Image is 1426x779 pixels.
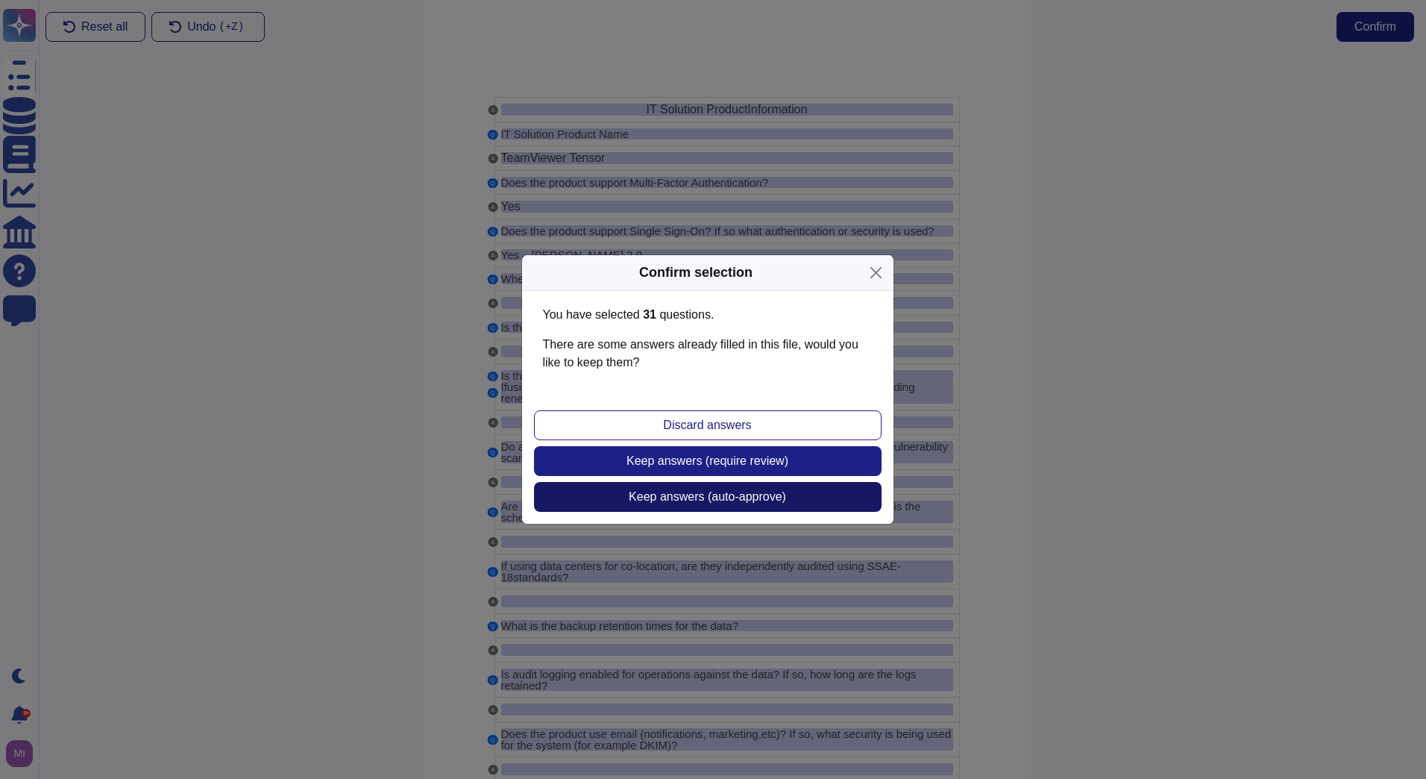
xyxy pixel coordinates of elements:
div: Confirm selection [639,263,753,283]
button: Keep answers (auto-approve) [534,482,882,512]
button: Keep answers (require review) [534,446,882,476]
button: Discard answers [534,410,882,440]
b: 31 [643,308,656,321]
span: Keep answers (require review) [626,455,788,467]
button: Close [864,261,888,284]
span: Keep answers (auto-approve) [629,491,786,503]
span: Discard answers [663,419,751,431]
p: There are some answers already filled in this file, would you like to keep them? [543,336,873,372]
p: You have selected question s . [543,306,873,324]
